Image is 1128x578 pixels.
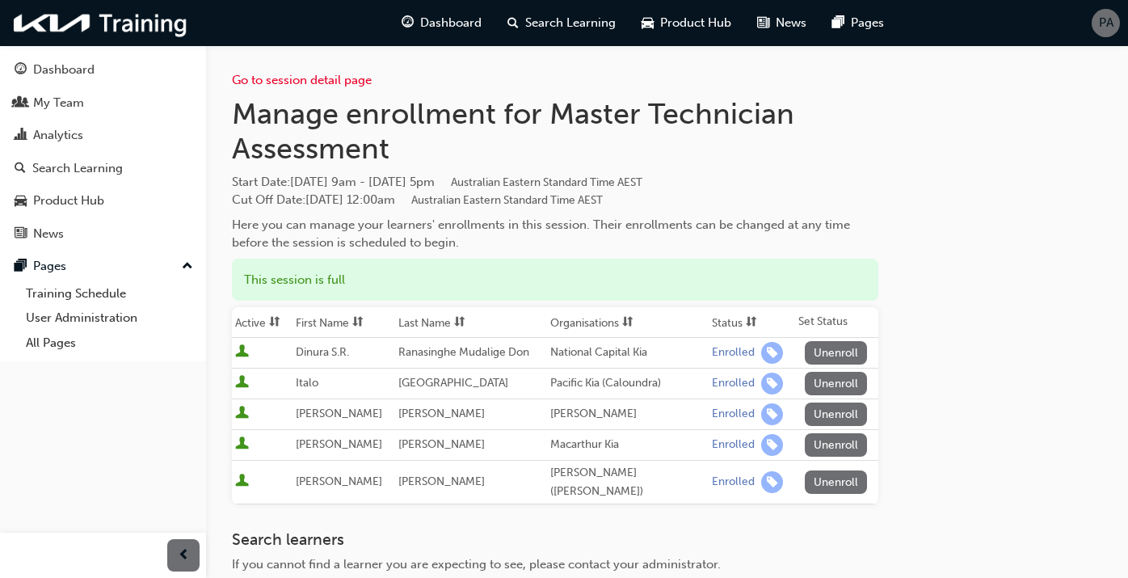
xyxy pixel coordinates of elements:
button: Pages [6,251,200,281]
span: chart-icon [15,129,27,143]
span: learningRecordVerb_ENROLL-icon [761,342,783,364]
span: [PERSON_NAME] [296,475,382,488]
span: learningRecordVerb_ENROLL-icon [761,373,783,394]
h3: Search learners [232,530,878,549]
span: sorting-icon [352,316,364,330]
a: Analytics [6,120,200,150]
span: Dashboard [420,14,482,32]
a: All Pages [19,331,200,356]
div: Product Hub [33,192,104,210]
span: If you cannot find a learner you are expecting to see, please contact your administrator. [232,557,721,572]
span: [PERSON_NAME] [398,437,485,451]
span: Australian Eastern Standard Time AEST [411,193,603,207]
span: Dinura S.R. [296,345,349,359]
div: National Capital Kia [550,344,705,362]
span: Product Hub [660,14,731,32]
span: news-icon [15,227,27,242]
button: Unenroll [805,372,868,395]
span: [PERSON_NAME] [296,407,382,420]
span: pages-icon [15,259,27,274]
a: Search Learning [6,154,200,184]
button: Unenroll [805,470,868,494]
span: sorting-icon [746,316,757,330]
span: learningRecordVerb_ENROLL-icon [761,471,783,493]
span: Australian Eastern Standard Time AEST [451,175,642,189]
span: people-icon [15,96,27,111]
h1: Manage enrollment for Master Technician Assessment [232,96,878,167]
span: guage-icon [402,13,414,33]
span: car-icon [642,13,654,33]
th: Toggle SortBy [547,307,709,338]
span: prev-icon [178,546,190,566]
span: User is active [235,344,249,361]
th: Toggle SortBy [293,307,395,338]
span: car-icon [15,194,27,209]
div: Pages [33,257,66,276]
div: My Team [33,94,84,112]
span: Ranasinghe Mudalige Don [398,345,529,359]
span: sorting-icon [622,316,633,330]
span: [PERSON_NAME] [398,475,485,488]
a: news-iconNews [744,6,819,40]
div: Macarthur Kia [550,436,705,454]
a: My Team [6,88,200,118]
a: Product Hub [6,186,200,216]
span: [PERSON_NAME] [398,407,485,420]
div: Enrolled [712,475,755,490]
span: Search Learning [525,14,616,32]
div: Here you can manage your learners' enrollments in this session. Their enrollments can be changed ... [232,216,878,252]
button: DashboardMy TeamAnalyticsSearch LearningProduct HubNews [6,52,200,251]
a: News [6,219,200,249]
button: Unenroll [805,433,868,457]
div: Enrolled [712,345,755,361]
span: pages-icon [832,13,844,33]
span: sorting-icon [454,316,465,330]
th: Toggle SortBy [395,307,547,338]
span: [PERSON_NAME] [296,437,382,451]
div: Analytics [33,126,83,145]
button: Unenroll [805,403,868,426]
a: Training Schedule [19,281,200,306]
a: Go to session detail page [232,73,372,87]
div: Pacific Kia (Caloundra) [550,374,705,393]
span: up-icon [182,256,193,277]
span: Italo [296,376,318,390]
th: Set Status [795,307,878,338]
button: Unenroll [805,341,868,365]
a: Dashboard [6,55,200,85]
span: sorting-icon [269,316,280,330]
div: Enrolled [712,376,755,391]
button: PA [1092,9,1120,37]
span: User is active [235,375,249,391]
a: guage-iconDashboard [389,6,495,40]
span: Start Date : [232,173,878,192]
span: User is active [235,474,249,490]
a: car-iconProduct Hub [629,6,744,40]
span: guage-icon [15,63,27,78]
a: search-iconSearch Learning [495,6,629,40]
div: This session is full [232,259,878,302]
div: Search Learning [32,159,123,178]
div: [PERSON_NAME] ([PERSON_NAME]) [550,464,705,500]
div: Dashboard [33,61,95,79]
span: News [776,14,806,32]
span: Pages [851,14,884,32]
span: Cut Off Date : [DATE] 12:00am [232,192,603,207]
span: [DATE] 9am - [DATE] 5pm [290,175,642,189]
span: learningRecordVerb_ENROLL-icon [761,403,783,425]
span: search-icon [507,13,519,33]
a: User Administration [19,306,200,331]
div: News [33,225,64,243]
div: Enrolled [712,437,755,453]
div: Enrolled [712,407,755,422]
img: kia-training [8,6,194,40]
span: news-icon [757,13,769,33]
a: pages-iconPages [819,6,897,40]
th: Toggle SortBy [232,307,293,338]
span: User is active [235,406,249,422]
span: User is active [235,437,249,453]
span: learningRecordVerb_ENROLL-icon [761,434,783,456]
span: [GEOGRAPHIC_DATA] [398,376,508,390]
span: PA [1099,14,1113,32]
div: [PERSON_NAME] [550,405,705,424]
